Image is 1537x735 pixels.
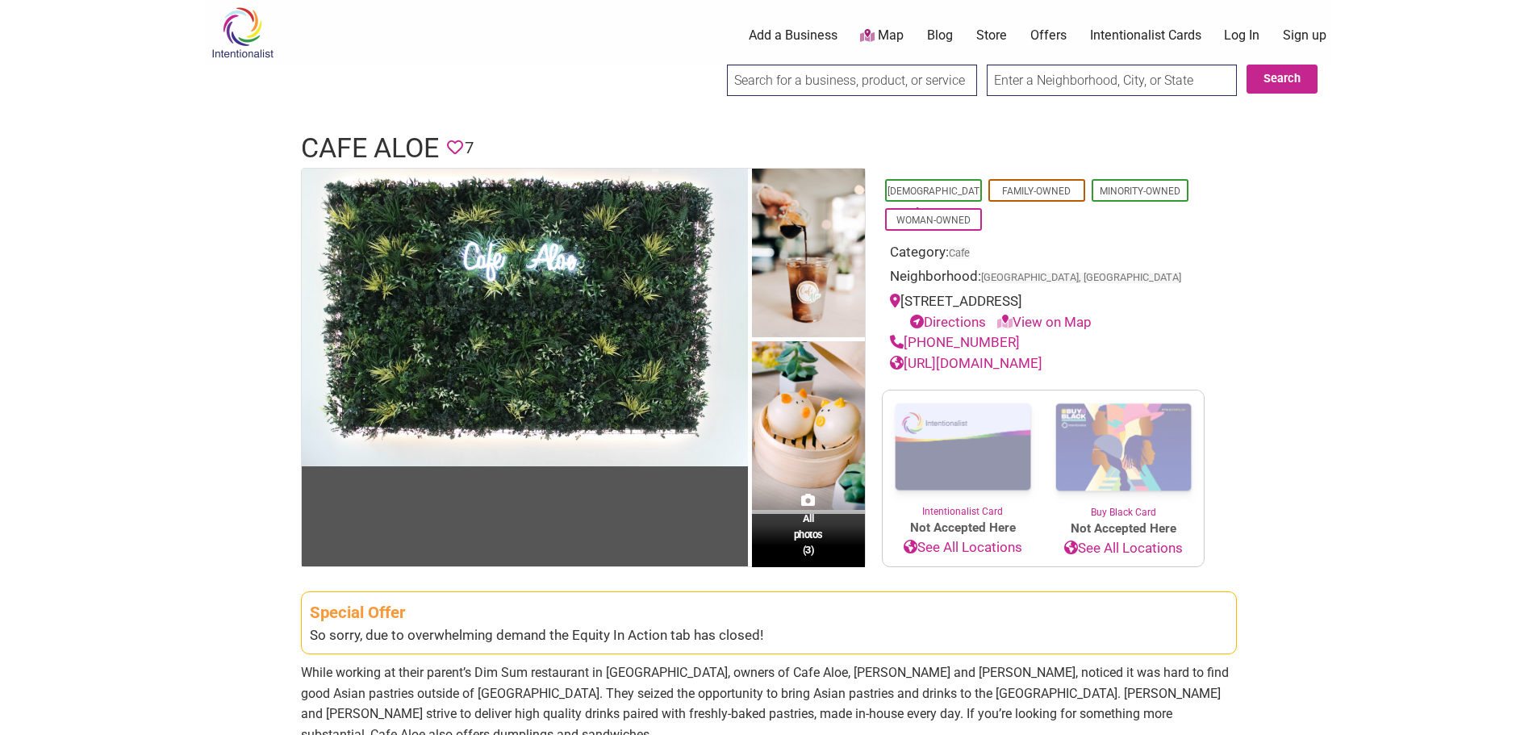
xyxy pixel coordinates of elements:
[1043,390,1204,520] a: Buy Black Card
[1002,186,1071,197] a: Family-Owned
[890,242,1197,267] div: Category:
[890,334,1020,350] a: [PHONE_NUMBER]
[1043,538,1204,559] a: See All Locations
[883,537,1043,558] a: See All Locations
[1043,520,1204,538] span: Not Accepted Here
[1030,27,1067,44] a: Offers
[997,314,1092,330] a: View on Map
[794,511,823,557] span: All photos (3)
[976,27,1007,44] a: Store
[883,519,1043,537] span: Not Accepted Here
[890,355,1042,371] a: [URL][DOMAIN_NAME]
[1043,390,1204,505] img: Buy Black Card
[1224,27,1259,44] a: Log In
[910,314,986,330] a: Directions
[749,27,837,44] a: Add a Business
[447,136,463,161] span: You must be logged in to save favorites.
[204,6,281,59] img: Intentionalist
[465,136,474,161] span: 7
[888,186,979,218] a: [DEMOGRAPHIC_DATA]-Owned
[1247,65,1318,94] button: Search
[949,247,970,259] a: Cafe
[1283,27,1326,44] a: Sign up
[890,291,1197,332] div: [STREET_ADDRESS]
[727,65,977,96] input: Search for a business, product, or service
[981,273,1181,283] span: [GEOGRAPHIC_DATA], [GEOGRAPHIC_DATA]
[1090,27,1201,44] a: Intentionalist Cards
[987,65,1237,96] input: Enter a Neighborhood, City, or State
[1100,186,1180,197] a: Minority-Owned
[310,625,1228,646] div: So sorry, due to overwhelming demand the Equity In Action tab has closed!
[927,27,953,44] a: Blog
[890,266,1197,291] div: Neighborhood:
[301,129,439,168] h1: Cafe Aloe
[860,27,904,45] a: Map
[310,600,1228,625] div: Special Offer
[896,215,971,226] a: Woman-Owned
[883,390,1043,504] img: Intentionalist Card
[883,390,1043,519] a: Intentionalist Card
